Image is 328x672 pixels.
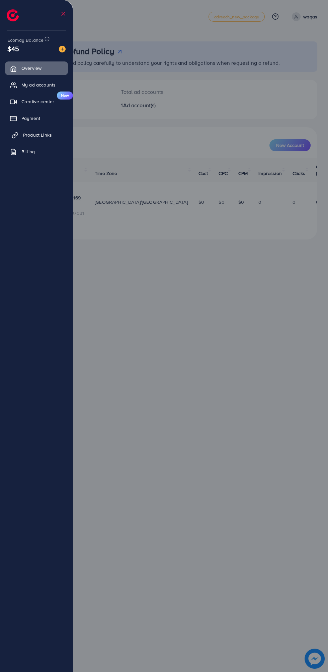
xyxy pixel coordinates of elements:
span: Overview [21,65,42,71]
span: Ecomdy Balance [7,37,44,43]
span: $45 [7,44,19,53]
span: Product Links [23,132,52,138]
a: Billing [5,145,68,158]
img: logo [7,9,19,21]
span: New [57,92,73,100]
a: Creative centerNew [5,95,68,108]
a: Payment [5,112,68,125]
span: Creative center [21,98,54,105]
span: Payment [21,115,40,122]
a: My ad accounts [5,78,68,92]
a: Product Links [5,128,68,142]
span: Billing [21,148,35,155]
img: image [59,46,66,52]
span: My ad accounts [21,81,56,88]
a: Overview [5,61,68,75]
